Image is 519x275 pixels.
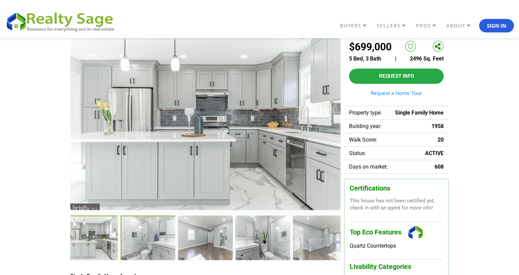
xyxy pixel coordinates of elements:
a: PROS [414,20,445,31]
button: Request Info [349,69,444,84]
button: Sign In [479,19,514,32]
p: This house has not been certified yet, check in with an agent for more info! [350,197,443,212]
span: Walk Score: [349,136,377,143]
span: Building year: [349,123,381,129]
span: 1958 [431,123,444,129]
img: REALTY SAGE [5,10,120,32]
h3: Livability Categories [350,259,443,271]
h3: Top Eco Features [350,222,443,243]
a: BUYERS [338,20,375,31]
span: 608 [435,164,444,170]
a: SELLERS [375,20,414,31]
span: 5 Bed, 3 Bath [349,55,381,62]
div: Quartz Countertops [350,243,443,249]
span: 20 [438,136,444,143]
span: Single Family Home [395,109,444,116]
span: Days on market: [349,164,388,170]
h2: $699,000 [349,41,392,53]
span: Status: [349,150,366,156]
h3: Certifications [350,184,443,192]
span: ACTIVE [425,150,444,156]
a: Request a Home Tour [349,91,444,96]
span: 2496 Sq. Feet [410,55,444,62]
span: | [395,55,396,62]
a: ABOUT [445,20,479,31]
span: Property type: [349,109,382,116]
